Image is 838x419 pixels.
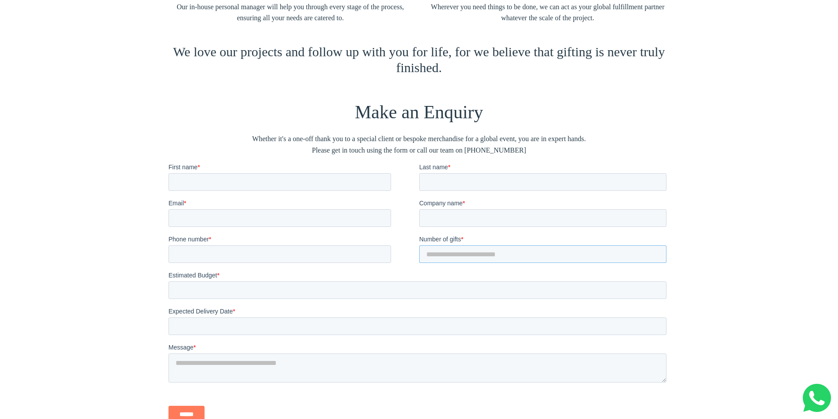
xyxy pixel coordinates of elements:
[168,1,413,24] span: Our in-house personal manager will help you through every stage of the process, ensuring all your...
[168,133,670,156] span: Whether it's a one-off thank you to a special client or bespoke merchandise for a global event, y...
[426,1,670,24] span: Wherever you need things to be done, we can act as your global fulfillment partner whatever the s...
[355,102,483,122] span: Make an Enquiry
[803,384,831,412] img: Whatsapp
[173,44,665,75] span: We love our projects and follow up with you for life, for we believe that gifting is never truly ...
